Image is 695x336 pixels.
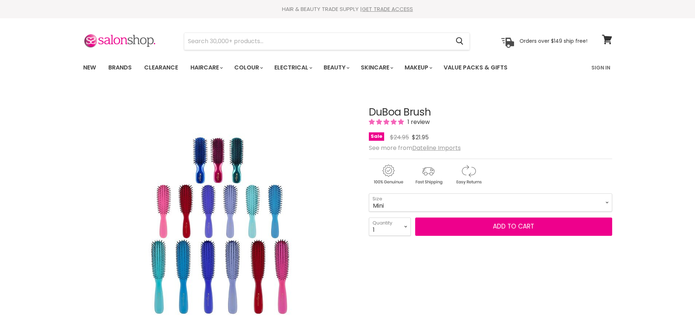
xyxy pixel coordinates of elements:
form: Product [184,33,470,50]
a: Sign In [587,60,615,75]
a: GET TRADE ACCESS [362,5,413,13]
a: Electrical [269,60,317,75]
img: DuBoa Brush [128,133,310,316]
ul: Main menu [78,57,550,78]
a: Haircare [185,60,227,75]
h1: DuBoa Brush [369,107,612,118]
select: Quantity [369,218,411,236]
a: Makeup [399,60,437,75]
span: $24.95 [390,133,409,141]
span: Sale [369,132,384,141]
a: Brands [103,60,137,75]
span: Add to cart [493,222,534,231]
span: See more from [369,144,461,152]
p: Orders over $149 ship free! [520,38,587,44]
button: Add to cart [415,218,612,236]
span: 1 review [405,118,430,126]
img: shipping.gif [409,163,448,186]
img: genuine.gif [369,163,408,186]
nav: Main [74,57,621,78]
a: New [78,60,101,75]
img: returns.gif [449,163,488,186]
a: Clearance [139,60,184,75]
input: Search [184,33,450,50]
a: Colour [229,60,267,75]
a: Value Packs & Gifts [438,60,513,75]
span: 5.00 stars [369,118,405,126]
a: Dateline Imports [412,144,461,152]
div: HAIR & BEAUTY TRADE SUPPLY | [74,5,621,13]
a: Beauty [318,60,354,75]
span: $21.95 [412,133,429,141]
a: Skincare [355,60,398,75]
button: Search [450,33,470,50]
